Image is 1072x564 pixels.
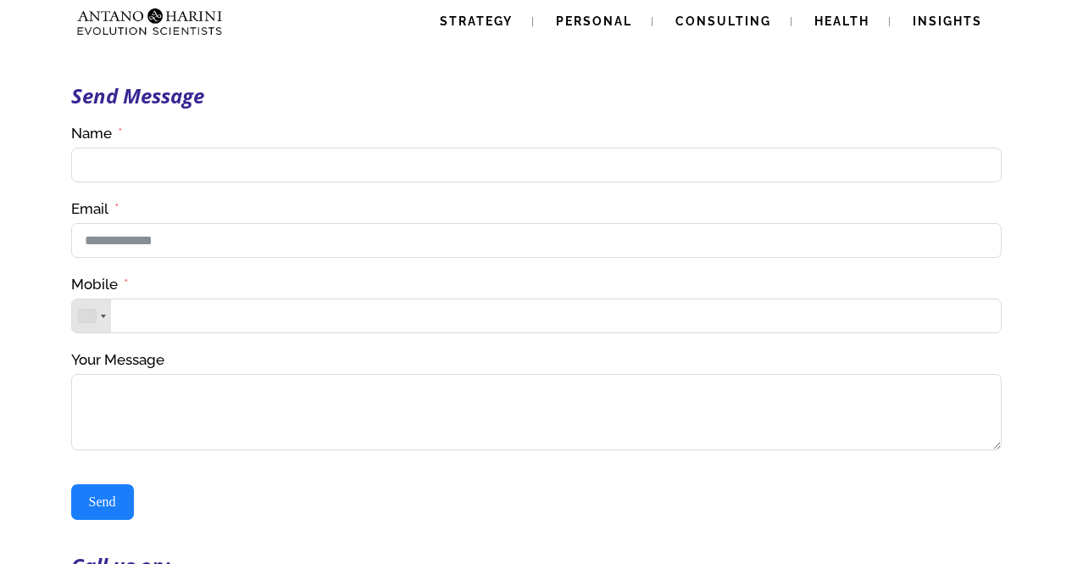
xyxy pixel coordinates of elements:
input: Email [71,223,1002,258]
input: Mobile [71,299,1002,333]
span: Health [814,14,869,28]
label: Name [71,124,123,143]
button: Send [71,484,134,520]
div: Telephone country code [72,299,111,332]
label: Your Message [71,350,164,370]
label: Mobile [71,275,129,294]
span: Insights [913,14,982,28]
strong: Send Message [71,81,204,109]
label: Email [71,199,119,219]
span: Personal [556,14,632,28]
span: Consulting [675,14,771,28]
span: Strategy [440,14,513,28]
textarea: Your Message [71,374,1002,450]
